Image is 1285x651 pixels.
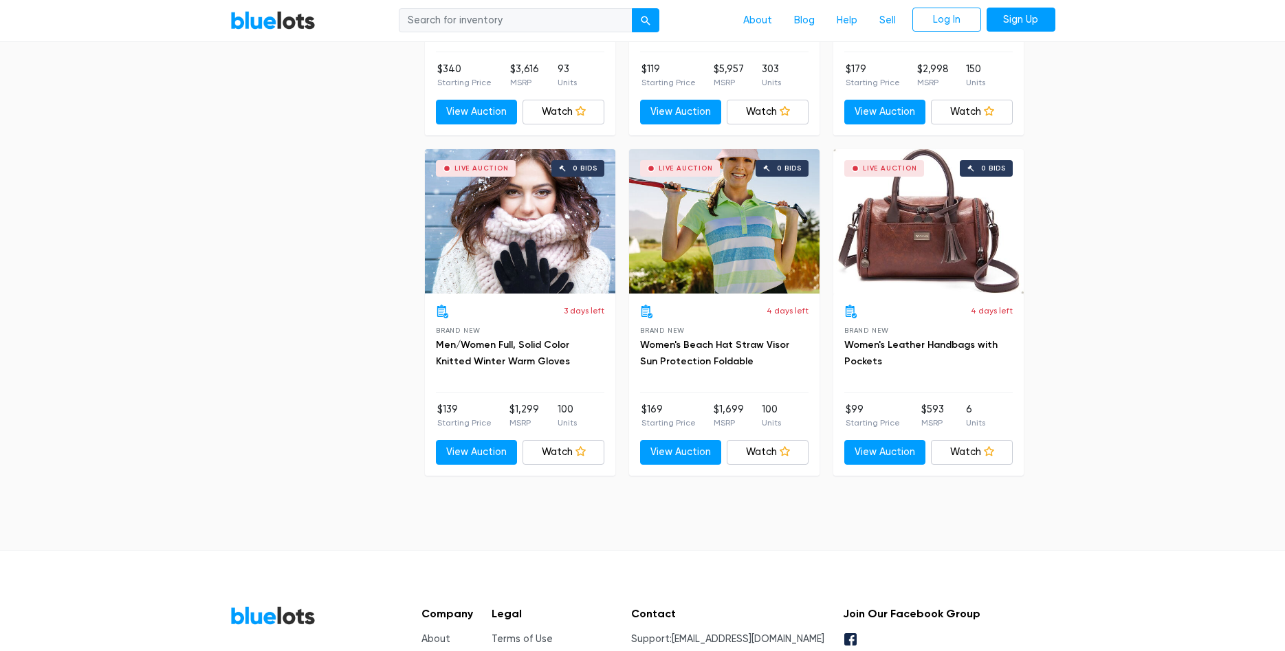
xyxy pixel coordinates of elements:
li: $119 [641,62,696,89]
a: Sell [868,8,907,34]
li: $169 [641,402,696,430]
a: Log In [912,8,981,32]
h5: Company [421,607,473,620]
a: Live Auction 0 bids [833,149,1024,294]
a: View Auction [844,100,926,124]
a: BlueLots [230,606,316,626]
a: Watch [931,440,1013,465]
li: 100 [558,402,577,430]
a: View Auction [640,440,722,465]
li: $5,957 [714,62,744,89]
p: Starting Price [641,76,696,89]
a: Watch [523,440,604,465]
input: Search for inventory [399,8,633,33]
li: $99 [846,402,900,430]
a: BlueLots [230,10,316,30]
li: 93 [558,62,577,89]
li: 6 [966,402,985,430]
div: 0 bids [573,165,597,172]
a: [EMAIL_ADDRESS][DOMAIN_NAME] [672,633,824,645]
a: View Auction [436,100,518,124]
a: Women's Leather Handbags with Pockets [844,339,998,367]
p: Starting Price [846,417,900,429]
p: MSRP [510,76,539,89]
p: MSRP [509,417,539,429]
div: 0 bids [981,165,1006,172]
div: 0 bids [777,165,802,172]
p: MSRP [714,76,744,89]
a: Live Auction 0 bids [629,149,820,294]
a: Terms of Use [492,633,553,645]
a: About [421,633,450,645]
p: Units [762,76,781,89]
a: Sign Up [987,8,1055,32]
li: 303 [762,62,781,89]
p: Starting Price [641,417,696,429]
p: Units [558,76,577,89]
div: Live Auction [454,165,509,172]
a: Watch [727,100,809,124]
li: $3,616 [510,62,539,89]
a: View Auction [436,440,518,465]
div: Live Auction [659,165,713,172]
li: $1,699 [714,402,744,430]
p: Units [966,76,985,89]
div: Live Auction [863,165,917,172]
a: Watch [523,100,604,124]
p: Starting Price [846,76,900,89]
a: View Auction [844,440,926,465]
li: 150 [966,62,985,89]
li: $2,998 [917,62,949,89]
li: $340 [437,62,492,89]
li: $593 [921,402,944,430]
p: Units [558,417,577,429]
p: Starting Price [437,417,492,429]
a: Women's Beach Hat Straw Visor Sun Protection Foldable [640,339,789,367]
h5: Join Our Facebook Group [843,607,980,620]
a: About [732,8,783,34]
a: Help [826,8,868,34]
p: 3 days left [564,305,604,317]
li: $1,299 [509,402,539,430]
p: 4 days left [767,305,809,317]
p: Units [762,417,781,429]
p: Units [966,417,985,429]
h5: Contact [631,607,824,620]
a: Live Auction 0 bids [425,149,615,294]
p: MSRP [921,417,944,429]
p: Starting Price [437,76,492,89]
a: Men/Women Full, Solid Color Knitted Winter Warm Gloves [436,339,570,367]
p: 4 days left [971,305,1013,317]
li: Support: [631,632,824,647]
li: $179 [846,62,900,89]
a: Blog [783,8,826,34]
a: Watch [727,440,809,465]
span: Brand New [436,327,481,334]
p: MSRP [917,76,949,89]
a: View Auction [640,100,722,124]
a: Watch [931,100,1013,124]
span: Brand New [640,327,685,334]
h5: Legal [492,607,612,620]
li: $139 [437,402,492,430]
span: Brand New [844,327,889,334]
p: MSRP [714,417,744,429]
li: 100 [762,402,781,430]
